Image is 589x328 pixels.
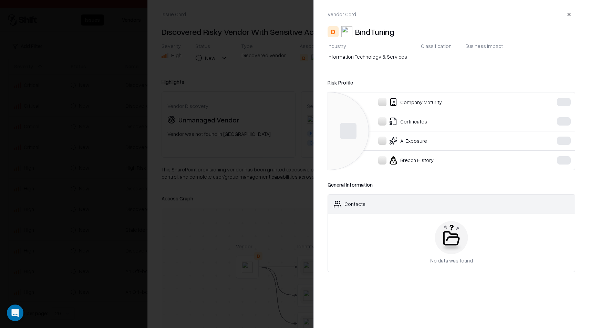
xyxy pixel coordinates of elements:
div: information technology & services [328,53,407,60]
div: - [465,53,468,60]
p: Vendor Card [328,11,356,18]
div: Risk Profile [328,78,575,87]
div: - [421,53,423,60]
div: BindTuning [355,26,394,37]
img: BindTuning [341,26,352,37]
div: Breach History [333,156,531,165]
div: Certificates [333,117,531,126]
div: Industry [328,43,407,49]
div: Classification [421,43,452,49]
div: AI Exposure [333,137,531,145]
div: D [328,26,339,37]
div: Business Impact [465,43,503,49]
div: No data was found [430,257,473,264]
div: Contacts [344,200,365,208]
div: Company Maturity [333,98,531,106]
div: General Information [328,181,575,188]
